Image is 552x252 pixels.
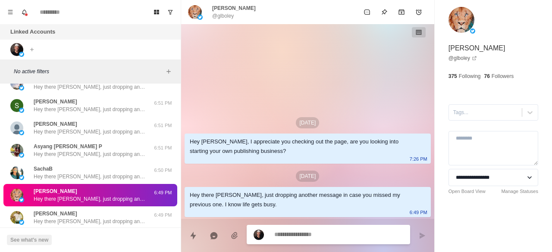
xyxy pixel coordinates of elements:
[34,195,146,203] p: Hey there [PERSON_NAME], just dropping another message in case you missed my previous one. I know...
[212,12,234,20] p: @glboley
[484,72,490,80] p: 76
[254,230,264,240] img: picture
[17,5,31,19] button: Notifications
[34,173,146,180] p: Hey there [PERSON_NAME], just dropping another message in case you missed my previous one. I know...
[19,175,24,180] img: picture
[163,5,177,19] button: Show unread conversations
[410,154,427,164] p: 7:26 PM
[296,171,319,182] p: [DATE]
[10,121,23,134] img: picture
[190,137,412,156] div: Hey [PERSON_NAME], I appreciate you checking out the page, are you looking into starting your own...
[150,5,163,19] button: Board View
[19,52,24,57] img: picture
[198,15,203,20] img: picture
[152,189,174,196] p: 6:49 PM
[410,208,427,217] p: 6:49 PM
[10,43,23,56] img: picture
[448,72,457,80] p: 375
[190,190,412,209] div: Hey there [PERSON_NAME], just dropping another message in case you missed my previous one. I know...
[19,152,24,158] img: picture
[3,5,17,19] button: Menu
[19,197,24,202] img: picture
[448,54,477,62] a: @glboley
[152,122,174,129] p: 6:51 PM
[358,3,376,21] button: Mark as unread
[152,212,174,219] p: 6:49 PM
[34,143,102,150] p: Asyang [PERSON_NAME] P
[410,3,427,21] button: Add reminder
[296,117,319,128] p: [DATE]
[226,227,243,244] button: Add media
[10,28,55,36] p: Linked Accounts
[470,28,475,34] img: picture
[393,3,410,21] button: Archive
[10,211,23,224] img: picture
[10,144,23,157] img: picture
[27,44,37,55] button: Add account
[34,210,77,218] p: [PERSON_NAME]
[34,106,146,113] p: Hey there [PERSON_NAME], just dropping another message in case you missed my previous one. I know...
[212,4,256,12] p: [PERSON_NAME]
[414,227,431,244] button: Send message
[152,144,174,152] p: 6:51 PM
[205,227,223,244] button: Reply with AI
[34,218,146,225] p: Hey there [PERSON_NAME], just dropping another message in case you missed my previous one. I know...
[19,85,24,90] img: picture
[459,72,481,80] p: Following
[376,3,393,21] button: Pin
[492,72,514,80] p: Followers
[185,227,202,244] button: Quick replies
[448,43,505,53] p: [PERSON_NAME]
[34,120,77,128] p: [PERSON_NAME]
[34,150,146,158] p: Hey there [PERSON_NAME], just dropping another message in case you missed my previous one. I know...
[10,166,23,179] img: picture
[10,189,23,202] img: picture
[188,5,202,19] img: picture
[163,66,174,77] button: Add filters
[34,83,146,91] p: Hey there [PERSON_NAME], just dropping another message in case you missed my previous one. I know...
[448,188,486,195] a: Open Board View
[152,167,174,174] p: 6:50 PM
[19,220,24,225] img: picture
[19,130,24,135] img: picture
[501,188,538,195] a: Manage Statuses
[34,165,53,173] p: SachaB
[448,7,474,33] img: picture
[34,98,77,106] p: [PERSON_NAME]
[14,68,163,75] p: No active filters
[152,100,174,107] p: 6:51 PM
[10,99,23,112] img: picture
[7,235,52,245] button: See what's new
[34,128,146,136] p: Hey there [PERSON_NAME], just dropping another message in case you missed my previous one. I know...
[19,108,24,113] img: picture
[34,187,77,195] p: [PERSON_NAME]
